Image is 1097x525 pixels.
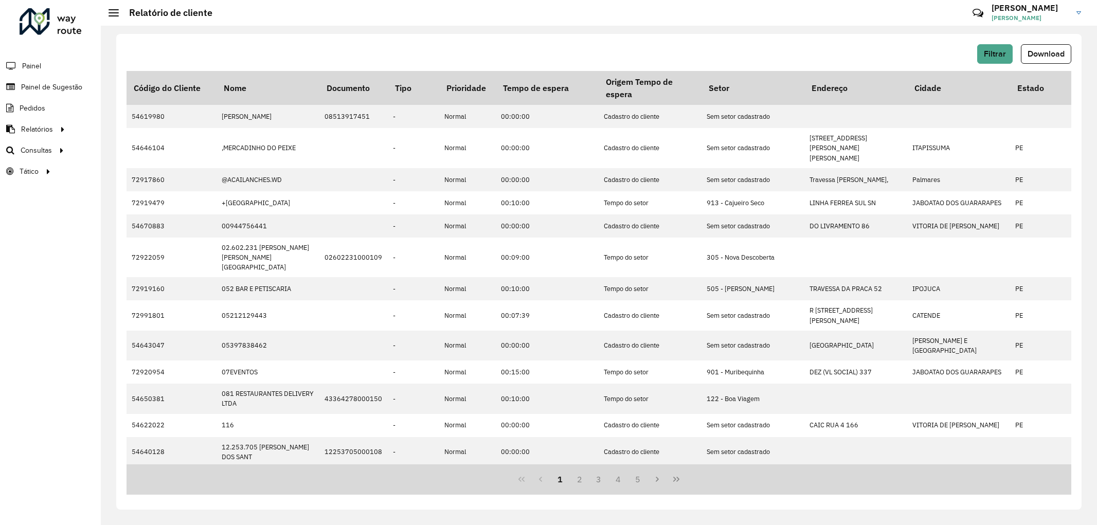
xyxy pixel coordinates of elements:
[599,191,702,214] td: Tempo do setor
[599,128,702,168] td: Cadastro do cliente
[702,191,804,214] td: 913 - Cajueiro Seco
[599,277,702,300] td: Tempo do setor
[967,2,989,24] a: Contato Rápido
[599,238,702,278] td: Tempo do setor
[804,300,907,330] td: R [STREET_ADDRESS][PERSON_NAME]
[599,214,702,238] td: Cadastro do cliente
[702,360,804,384] td: 901 - Muribequinha
[439,105,496,128] td: Normal
[217,384,319,413] td: 081 RESTAURANTES DELIVERY LTDA
[217,277,319,300] td: 052 BAR E PETISCARIA
[439,168,496,191] td: Normal
[804,191,907,214] td: LINHA FERREA SUL SN
[570,469,589,489] button: 2
[127,71,217,105] th: Código do Cliente
[804,214,907,238] td: DO LIVRAMENTO 86
[388,277,439,300] td: -
[20,103,45,114] span: Pedidos
[702,414,804,437] td: Sem setor cadastrado
[127,437,217,467] td: 54640128
[388,384,439,413] td: -
[628,469,648,489] button: 5
[907,214,1010,238] td: VITORIA DE [PERSON_NAME]
[496,360,599,384] td: 00:15:00
[702,277,804,300] td: 505 - [PERSON_NAME]
[804,331,907,360] td: [GEOGRAPHIC_DATA]
[496,214,599,238] td: 00:00:00
[127,360,217,384] td: 72920954
[388,191,439,214] td: -
[984,49,1006,58] span: Filtrar
[388,360,439,384] td: -
[550,469,570,489] button: 1
[217,71,319,105] th: Nome
[667,469,686,489] button: Last Page
[496,277,599,300] td: 00:10:00
[496,238,599,278] td: 00:09:00
[804,71,907,105] th: Endereço
[702,168,804,191] td: Sem setor cadastrado
[599,105,702,128] td: Cadastro do cliente
[319,238,388,278] td: 02602231000109
[439,360,496,384] td: Normal
[648,469,667,489] button: Next Page
[439,214,496,238] td: Normal
[439,128,496,168] td: Normal
[217,300,319,330] td: 05212129443
[599,168,702,191] td: Cadastro do cliente
[702,128,804,168] td: Sem setor cadastrado
[907,191,1010,214] td: JABOATAO DOS GUARARAPES
[496,128,599,168] td: 00:00:00
[907,331,1010,360] td: [PERSON_NAME] E [GEOGRAPHIC_DATA]
[496,300,599,330] td: 00:07:39
[439,300,496,330] td: Normal
[702,214,804,238] td: Sem setor cadastrado
[977,44,1013,64] button: Filtrar
[804,168,907,191] td: Travessa [PERSON_NAME],
[1028,49,1065,58] span: Download
[439,191,496,214] td: Normal
[217,238,319,278] td: 02.602.231 [PERSON_NAME] [PERSON_NAME][GEOGRAPHIC_DATA]
[21,124,53,135] span: Relatórios
[992,3,1069,13] h3: [PERSON_NAME]
[599,414,702,437] td: Cadastro do cliente
[599,71,702,105] th: Origem Tempo de espera
[599,300,702,330] td: Cadastro do cliente
[496,71,599,105] th: Tempo de espera
[21,82,82,93] span: Painel de Sugestão
[702,238,804,278] td: 305 - Nova Descoberta
[907,168,1010,191] td: Palmares
[907,414,1010,437] td: VITORIA DE [PERSON_NAME]
[702,105,804,128] td: Sem setor cadastrado
[439,437,496,467] td: Normal
[388,71,439,105] th: Tipo
[127,128,217,168] td: 54646104
[388,168,439,191] td: -
[496,168,599,191] td: 00:00:00
[804,128,907,168] td: [STREET_ADDRESS][PERSON_NAME][PERSON_NAME]
[804,360,907,384] td: DEZ (VL SOCIAL) 337
[127,277,217,300] td: 72919160
[388,214,439,238] td: -
[599,360,702,384] td: Tempo do setor
[319,437,388,467] td: 12253705000108
[1021,44,1071,64] button: Download
[388,300,439,330] td: -
[907,277,1010,300] td: IPOJUCA
[589,469,609,489] button: 3
[439,71,496,105] th: Prioridade
[907,300,1010,330] td: CATENDE
[217,168,319,191] td: @ACAILANCHES.WD
[127,331,217,360] td: 54643047
[496,437,599,467] td: 00:00:00
[907,128,1010,168] td: ITAPISSUMA
[217,105,319,128] td: [PERSON_NAME]
[599,384,702,413] td: Tempo do setor
[217,331,319,360] td: 05397838462
[439,384,496,413] td: Normal
[496,414,599,437] td: 00:00:00
[388,414,439,437] td: -
[804,277,907,300] td: TRAVESSA DA PRACA 52
[439,331,496,360] td: Normal
[319,105,388,128] td: 08513917451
